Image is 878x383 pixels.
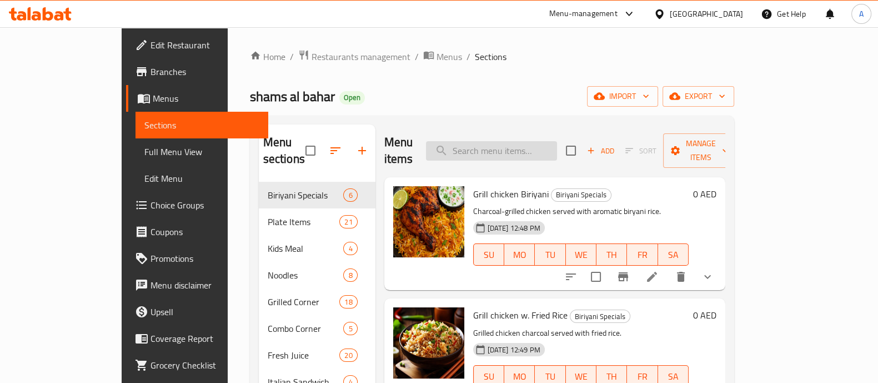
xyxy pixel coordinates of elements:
[584,265,608,289] span: Select to update
[268,268,344,282] div: Noodles
[343,322,357,335] div: items
[596,243,627,266] button: TH
[658,243,689,266] button: SA
[144,145,259,158] span: Full Menu View
[627,243,658,266] button: FR
[466,50,470,63] li: /
[631,247,653,263] span: FR
[299,139,322,162] span: Select all sections
[645,270,659,283] a: Edit menu item
[150,38,259,52] span: Edit Restaurant
[339,91,365,105] div: Open
[570,310,630,323] div: Biriyani Specials
[473,326,689,340] p: Grilled chicken charcoal served with fried rice.
[340,350,357,361] span: 20
[583,142,618,160] span: Add item
[610,263,636,290] button: Branch-specific-item
[259,315,375,342] div: Combo Corner5
[437,50,462,63] span: Menus
[126,352,268,379] a: Grocery Checklist
[423,49,462,64] a: Menus
[322,137,349,164] span: Sort sections
[268,242,344,255] span: Kids Meal
[144,118,259,132] span: Sections
[549,7,618,21] div: Menu-management
[483,223,545,233] span: [DATE] 12:48 PM
[671,89,725,103] span: export
[259,342,375,369] div: Fresh Juice20
[340,297,357,307] span: 18
[384,134,413,167] h2: Menu items
[290,50,294,63] li: /
[483,345,545,355] span: [DATE] 12:49 PM
[259,262,375,289] div: Noodles8
[509,247,530,263] span: MO
[150,359,259,372] span: Grocery Checklist
[136,165,268,192] a: Edit Menu
[663,86,734,107] button: export
[344,190,357,201] span: 6
[259,289,375,315] div: Grilled Corner18
[250,49,734,64] nav: breadcrumb
[339,349,357,362] div: items
[126,325,268,352] a: Coverage Report
[339,295,357,309] div: items
[570,310,630,323] span: Biriyani Specials
[268,188,344,202] span: Biriyani Specials
[668,263,694,290] button: delete
[150,305,259,319] span: Upsell
[343,188,357,202] div: items
[596,89,649,103] span: import
[693,186,716,202] h6: 0 AED
[693,307,716,323] h6: 0 AED
[150,278,259,292] span: Menu disclaimer
[268,322,344,335] span: Combo Corner
[559,139,583,162] span: Select section
[150,65,259,78] span: Branches
[126,218,268,245] a: Coupons
[473,243,504,266] button: SU
[415,50,419,63] li: /
[585,145,615,157] span: Add
[663,133,737,168] button: Manage items
[539,247,561,263] span: TU
[126,245,268,272] a: Promotions
[393,307,464,379] img: Grill chicken w. Fried Rice
[535,243,565,266] button: TU
[150,198,259,212] span: Choice Groups
[263,134,305,167] h2: Menu sections
[587,86,658,107] button: import
[126,32,268,58] a: Edit Restaurant
[701,270,714,283] svg: Show Choices
[558,263,584,290] button: sort-choices
[312,50,410,63] span: Restaurants management
[344,270,357,281] span: 8
[126,85,268,112] a: Menus
[343,268,357,282] div: items
[250,84,335,109] span: shams al bahar
[150,225,259,238] span: Coupons
[259,182,375,208] div: Biriyani Specials6
[268,295,340,309] span: Grilled Corner
[694,263,721,290] button: show more
[618,142,663,160] span: Select section first
[473,205,689,218] p: Charcoal-grilled chicken served with aromatic biryani rice.
[570,247,592,263] span: WE
[551,188,611,202] div: Biriyani Specials
[344,324,357,334] span: 5
[126,272,268,299] a: Menu disclaimer
[566,243,596,266] button: WE
[349,137,375,164] button: Add section
[663,247,684,263] span: SA
[339,93,365,102] span: Open
[672,137,729,165] span: Manage items
[259,208,375,235] div: Plate Items21
[150,252,259,265] span: Promotions
[504,243,535,266] button: MO
[601,247,623,263] span: TH
[859,8,864,20] span: A
[426,141,557,161] input: search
